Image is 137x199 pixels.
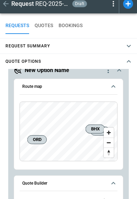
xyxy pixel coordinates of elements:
[22,84,42,89] h6: Route map
[14,66,123,74] button: New Option Namequote-option-actions
[20,176,117,191] button: Quote Builder
[89,126,102,132] span: BHX
[59,17,83,34] button: BOOKINGS
[104,66,112,74] div: quote-option-actions
[30,136,44,143] span: ORD
[35,17,53,34] button: QUOTES
[74,1,86,6] span: draft
[5,45,50,48] h4: Request Summary
[104,148,114,157] button: Reset bearing to north
[20,79,117,95] button: Route map
[94,128,107,134] span: LGG
[20,102,117,161] div: Route map
[104,128,114,138] button: Zoom in
[5,17,29,34] button: REQUESTS
[22,181,47,186] h6: Quote Builder
[25,67,69,74] h5: New Option Name
[104,138,114,148] button: Zoom out
[20,102,117,161] canvas: Map
[5,60,41,63] h4: Quote Options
